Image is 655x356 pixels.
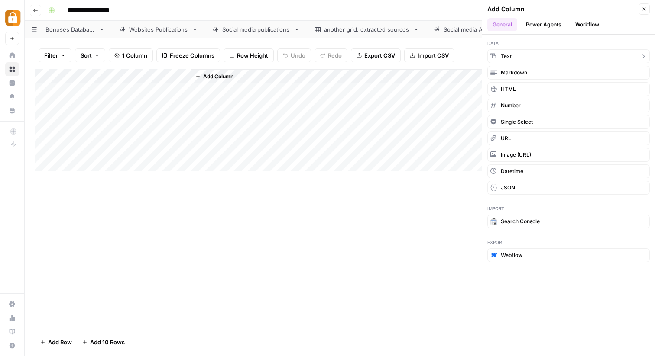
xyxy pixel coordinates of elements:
[487,239,650,246] span: Export
[5,10,21,26] img: Adzz Logo
[324,25,410,34] div: another grid: extracted sources
[5,7,19,29] button: Workspace: Adzz
[364,51,395,60] span: Export CSV
[418,51,449,60] span: Import CSV
[487,99,650,112] button: Number
[48,338,72,346] span: Add Row
[487,131,650,145] button: URL
[487,164,650,178] button: Datetime
[35,335,77,349] button: Add Row
[487,205,650,212] span: Import
[237,51,268,60] span: Row Height
[501,251,522,259] span: Webflow
[90,338,125,346] span: Add 10 Rows
[501,167,523,175] span: Datetime
[5,325,19,339] a: Learning Hub
[5,311,19,325] a: Usage
[487,18,517,31] button: General
[501,102,521,109] span: Number
[570,18,604,31] button: Workflow
[487,215,650,228] button: Search Console
[222,25,290,34] div: Social media publications
[427,21,551,38] a: Social media AUTOMATION TEST
[156,48,220,62] button: Freeze Columns
[277,48,311,62] button: Undo
[39,48,71,62] button: Filter
[14,21,112,38] a: Main Bonuses Database
[501,85,516,93] span: HTML
[31,25,95,34] div: Main Bonuses Database
[501,118,533,126] span: Single Select
[75,48,105,62] button: Sort
[109,48,153,62] button: 1 Column
[521,18,567,31] button: Power Agents
[307,21,427,38] a: another grid: extracted sources
[404,48,454,62] button: Import CSV
[501,52,512,60] span: Text
[501,135,511,142] span: URL
[129,25,188,34] div: Websites Publications
[501,184,515,192] span: JSON
[487,181,650,195] button: JSON
[315,48,347,62] button: Redo
[112,21,205,38] a: Websites Publications
[5,104,19,118] a: Your Data
[487,40,650,47] span: Data
[5,339,19,353] button: Help + Support
[81,51,92,60] span: Sort
[487,82,650,96] button: HTML
[44,51,58,60] span: Filter
[501,218,540,225] span: Search Console
[122,51,147,60] span: 1 Column
[5,48,19,62] a: Home
[205,21,307,38] a: Social media publications
[328,51,342,60] span: Redo
[192,71,237,82] button: Add Column
[487,148,650,162] button: Image (URL)
[77,335,130,349] button: Add 10 Rows
[170,51,214,60] span: Freeze Columns
[5,297,19,311] a: Settings
[501,69,527,77] span: Markdown
[291,51,305,60] span: Undo
[5,90,19,104] a: Opportunities
[487,49,650,63] button: Text
[203,73,233,80] span: Add Column
[224,48,274,62] button: Row Height
[351,48,401,62] button: Export CSV
[487,115,650,129] button: Single Select
[444,25,534,34] div: Social media AUTOMATION TEST
[487,66,650,80] button: Markdown
[501,151,531,159] span: Image (URL)
[5,62,19,76] a: Browse
[5,76,19,90] a: Insights
[487,248,650,262] button: Webflow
